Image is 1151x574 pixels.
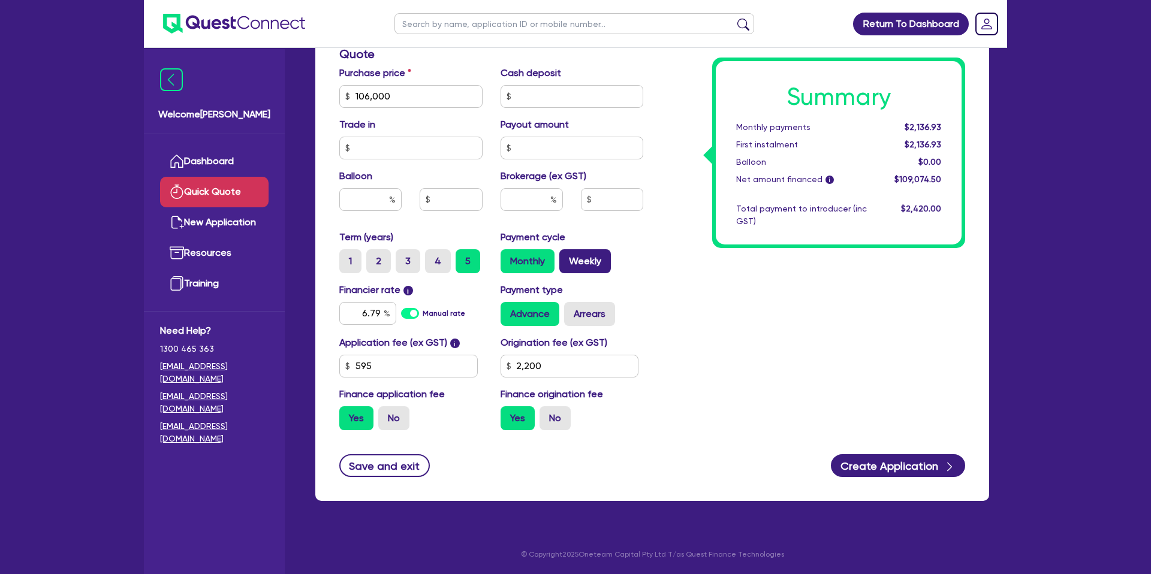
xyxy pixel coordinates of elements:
img: quest-connect-logo-blue [163,14,305,34]
span: Welcome [PERSON_NAME] [158,107,270,122]
label: Financier rate [339,283,413,297]
label: Finance origination fee [501,387,603,401]
a: Resources [160,238,269,268]
a: [EMAIL_ADDRESS][DOMAIN_NAME] [160,360,269,385]
label: Yes [501,406,535,430]
a: Dropdown toggle [971,8,1002,40]
img: new-application [170,215,184,229]
label: 3 [396,249,420,273]
label: Arrears [564,302,615,326]
div: First instalment [727,138,876,151]
label: Origination fee (ex GST) [501,336,607,350]
span: i [825,176,834,185]
span: i [403,286,413,295]
label: 2 [366,249,391,273]
label: Payment cycle [501,230,565,244]
span: i [450,339,460,348]
label: Cash deposit [501,66,561,80]
a: Quick Quote [160,177,269,207]
label: 4 [425,249,451,273]
a: [EMAIL_ADDRESS][DOMAIN_NAME] [160,420,269,445]
button: Save and exit [339,454,430,477]
label: Manual rate [423,308,465,319]
label: No [378,406,409,430]
label: Application fee (ex GST) [339,336,447,350]
div: Balloon [727,156,876,168]
a: Training [160,268,269,299]
div: Net amount financed [727,173,876,186]
h3: Quote [339,47,643,61]
label: Finance application fee [339,387,445,401]
div: Total payment to introducer (inc GST) [727,203,876,228]
a: New Application [160,207,269,238]
a: [EMAIL_ADDRESS][DOMAIN_NAME] [160,390,269,415]
label: Brokerage (ex GST) [501,169,586,183]
h1: Summary [736,83,941,111]
p: © Copyright 2025 Oneteam Capital Pty Ltd T/as Quest Finance Technologies [307,549,998,560]
label: 1 [339,249,361,273]
img: icon-menu-close [160,68,183,91]
label: Advance [501,302,559,326]
span: 1300 465 363 [160,343,269,355]
label: 5 [456,249,480,273]
label: Term (years) [339,230,393,244]
span: $2,136.93 [905,122,941,132]
label: No [540,406,571,430]
span: $109,074.50 [894,174,941,184]
label: Purchase price [339,66,411,80]
label: Weekly [559,249,611,273]
label: Monthly [501,249,555,273]
button: Create Application [831,454,965,477]
span: $0.00 [918,157,941,167]
div: Monthly payments [727,121,876,134]
a: Return To Dashboard [853,13,969,35]
img: quick-quote [170,185,184,199]
input: Search by name, application ID or mobile number... [394,13,754,34]
label: Balloon [339,169,372,183]
img: training [170,276,184,291]
span: $2,136.93 [905,140,941,149]
label: Trade in [339,117,375,132]
span: $2,420.00 [901,204,941,213]
label: Payout amount [501,117,569,132]
a: Dashboard [160,146,269,177]
span: Need Help? [160,324,269,338]
img: resources [170,246,184,260]
label: Payment type [501,283,563,297]
label: Yes [339,406,373,430]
